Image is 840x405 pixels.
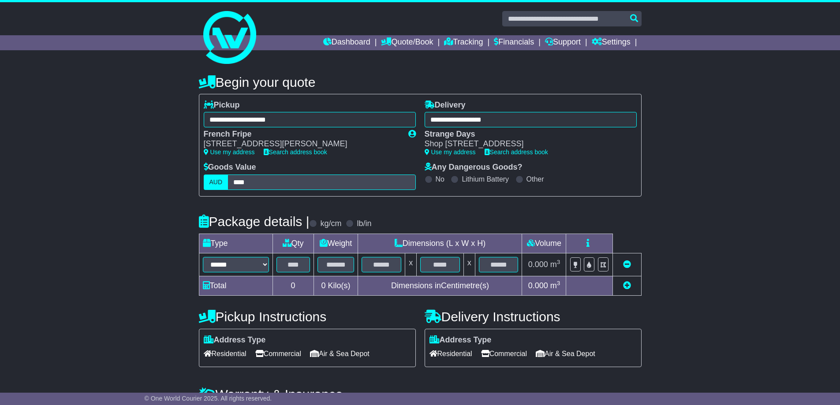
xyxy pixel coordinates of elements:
span: Commercial [481,347,527,360]
td: Weight [314,234,358,253]
td: Qty [273,234,314,253]
a: Dashboard [323,35,370,50]
label: lb/in [357,219,371,229]
span: 0.000 [528,260,548,269]
span: Air & Sea Depot [536,347,595,360]
h4: Warranty & Insurance [199,387,642,401]
a: Financials [494,35,534,50]
h4: Delivery Instructions [425,309,642,324]
td: Dimensions in Centimetre(s) [358,276,522,295]
a: Add new item [623,281,631,290]
a: Search address book [264,149,327,156]
label: Delivery [425,100,466,110]
label: kg/cm [320,219,341,229]
label: Address Type [429,335,492,345]
sup: 3 [557,259,560,265]
label: AUD [204,175,228,190]
td: Kilo(s) [314,276,358,295]
a: Settings [592,35,631,50]
label: Lithium Battery [462,175,509,183]
a: Remove this item [623,260,631,269]
span: Residential [204,347,246,360]
h4: Package details | [199,214,310,229]
td: Type [199,234,273,253]
span: Air & Sea Depot [310,347,370,360]
label: Pickup [204,100,240,110]
a: Support [545,35,581,50]
span: Commercial [255,347,301,360]
span: m [550,260,560,269]
span: © One World Courier 2025. All rights reserved. [145,395,272,402]
a: Use my address [204,149,255,156]
td: x [405,253,417,276]
span: 0 [321,281,325,290]
a: Tracking [444,35,483,50]
label: No [436,175,444,183]
span: Residential [429,347,472,360]
td: Volume [522,234,566,253]
a: Use my address [425,149,476,156]
div: Strange Days [425,130,628,139]
td: Dimensions (L x W x H) [358,234,522,253]
span: 0.000 [528,281,548,290]
td: Total [199,276,273,295]
label: Any Dangerous Goods? [425,163,523,172]
h4: Pickup Instructions [199,309,416,324]
sup: 3 [557,280,560,286]
a: Search address book [485,149,548,156]
a: Quote/Book [381,35,433,50]
td: x [463,253,475,276]
div: French Fripe [204,130,399,139]
label: Goods Value [204,163,256,172]
div: Shop [STREET_ADDRESS] [425,139,628,149]
label: Address Type [204,335,266,345]
h4: Begin your quote [199,75,642,89]
div: [STREET_ADDRESS][PERSON_NAME] [204,139,399,149]
span: m [550,281,560,290]
label: Other [526,175,544,183]
td: 0 [273,276,314,295]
